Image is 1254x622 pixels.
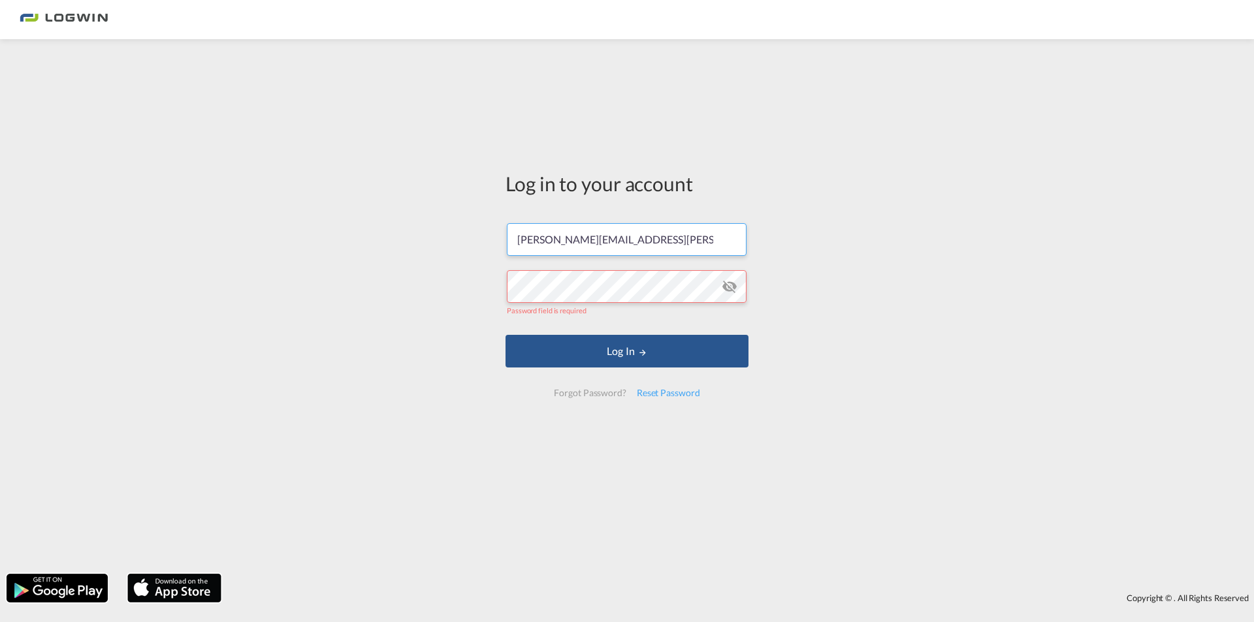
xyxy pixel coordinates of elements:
[228,587,1254,609] div: Copyright © . All Rights Reserved
[507,306,586,315] span: Password field is required
[549,381,631,405] div: Forgot Password?
[506,335,748,367] button: LOGIN
[126,572,223,604] img: apple.png
[507,223,747,256] input: Enter email/phone number
[5,572,109,604] img: google.png
[632,381,705,405] div: Reset Password
[722,279,737,294] md-icon: icon-eye-off
[20,5,108,35] img: 2761ae10d95411efa20a1f5e0282d2d7.png
[506,170,748,197] div: Log in to your account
